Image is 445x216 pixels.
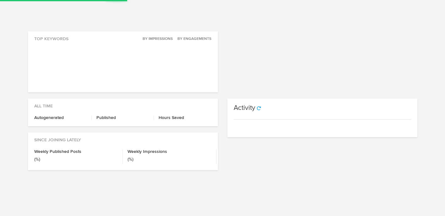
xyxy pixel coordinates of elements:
[28,31,218,42] div: Top Keywords
[96,116,149,120] h4: Published
[139,36,173,42] button: By Impressions
[128,157,133,162] small: (%)
[128,149,211,154] h4: Weekly Impressions
[34,116,87,120] h4: Autogenerated
[174,36,212,42] button: By Engagements
[234,105,255,111] h3: Activity
[34,149,118,154] h4: Weekly Published Posts
[28,132,218,143] div: Since Joining Lately
[28,99,218,109] div: All Time
[34,157,40,162] small: (%)
[159,116,211,120] h4: Hours Saved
